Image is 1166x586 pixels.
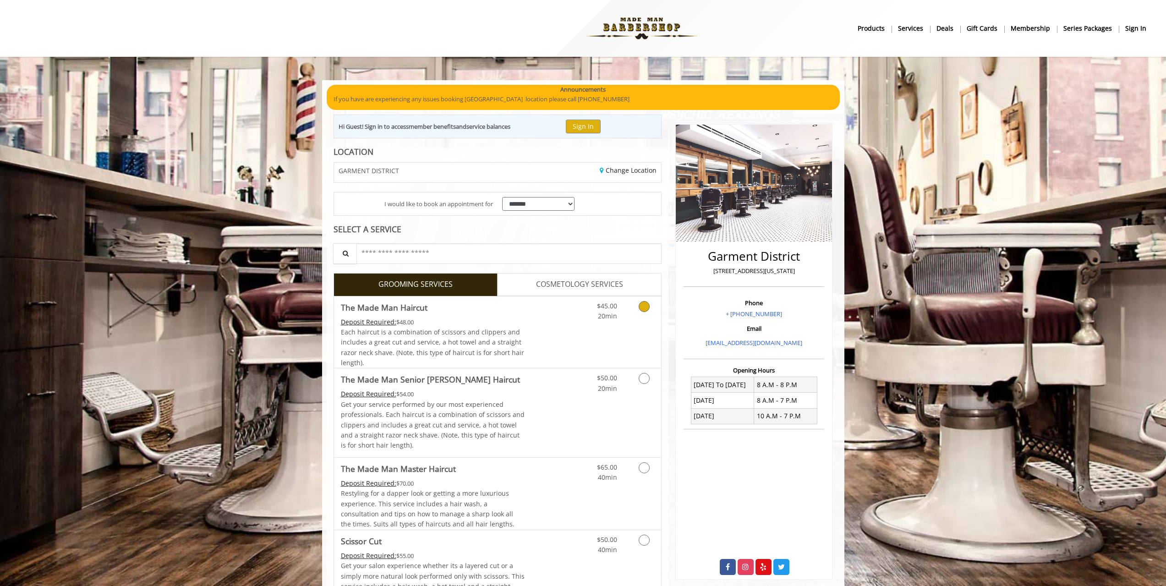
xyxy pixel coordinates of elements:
[851,22,892,35] a: Productsproducts
[339,167,399,174] span: GARMENT DISTRICT
[341,478,525,488] div: $70.00
[341,317,525,327] div: $48.00
[598,545,617,554] span: 40min
[598,473,617,482] span: 40min
[892,22,930,35] a: ServicesServices
[341,389,396,398] span: This service needs some Advance to be paid before we block your appointment
[1004,22,1057,35] a: MembershipMembership
[579,3,705,54] img: Made Man Barbershop logo
[334,94,833,104] p: If you have are experiencing any issues booking [GEOGRAPHIC_DATA] location please call [PHONE_NUM...
[686,266,822,276] p: [STREET_ADDRESS][US_STATE]
[726,310,782,318] a: + [PHONE_NUMBER]
[341,551,396,560] span: This service needs some Advance to be paid before we block your appointment
[341,479,396,487] span: This service needs some Advance to be paid before we block your appointment
[600,166,657,175] a: Change Location
[930,22,960,35] a: DealsDeals
[597,301,617,310] span: $45.00
[686,250,822,263] h2: Garment District
[754,393,817,408] td: 8 A.M - 7 P.M
[858,23,885,33] b: products
[341,551,525,561] div: $55.00
[691,408,754,424] td: [DATE]
[341,318,396,326] span: This service needs some Advance to be paid before we block your appointment
[566,120,601,133] button: Sign In
[334,146,373,157] b: LOCATION
[936,23,953,33] b: Deals
[754,377,817,393] td: 8 A.M - 8 P.M
[560,85,606,94] b: Announcements
[597,535,617,544] span: $50.00
[341,535,382,548] b: Scissor Cut
[967,23,997,33] b: gift cards
[341,389,525,399] div: $54.00
[384,199,493,209] span: I would like to book an appointment for
[597,373,617,382] span: $50.00
[334,225,662,234] div: SELECT A SERVICE
[341,489,515,528] span: Restyling for a dapper look or getting a more luxurious experience. This service includes a hair ...
[1119,22,1153,35] a: sign insign in
[1057,22,1119,35] a: Series packagesSeries packages
[341,301,427,314] b: The Made Man Haircut
[341,328,524,367] span: Each haircut is a combination of scissors and clippers and includes a great cut and service, a ho...
[597,463,617,471] span: $65.00
[378,279,453,290] span: GROOMING SERVICES
[409,122,456,131] b: member benefits
[1125,23,1146,33] b: sign in
[598,384,617,393] span: 20min
[691,377,754,393] td: [DATE] To [DATE]
[706,339,802,347] a: [EMAIL_ADDRESS][DOMAIN_NAME]
[1063,23,1112,33] b: Series packages
[691,393,754,408] td: [DATE]
[333,243,357,264] button: Service Search
[686,300,822,306] h3: Phone
[898,23,923,33] b: Services
[1011,23,1050,33] b: Membership
[598,312,617,320] span: 20min
[341,373,520,386] b: The Made Man Senior [PERSON_NAME] Haircut
[536,279,623,290] span: COSMETOLOGY SERVICES
[686,325,822,332] h3: Email
[960,22,1004,35] a: Gift cardsgift cards
[341,400,525,451] p: Get your service performed by our most experienced professionals. Each haircut is a combination o...
[339,122,510,131] div: Hi Guest! Sign in to access and
[341,462,456,475] b: The Made Man Master Haircut
[684,367,824,373] h3: Opening Hours
[466,122,510,131] b: service balances
[754,408,817,424] td: 10 A.M - 7 P.M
